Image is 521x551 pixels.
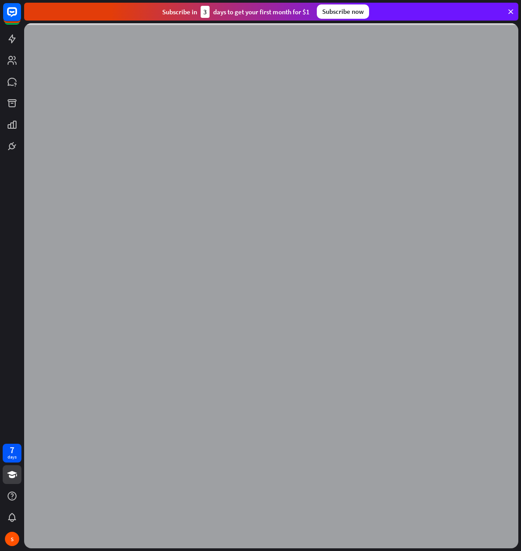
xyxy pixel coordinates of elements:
div: 7 [10,446,14,454]
div: Subscribe in days to get your first month for $1 [162,6,310,18]
div: 3 [201,6,210,18]
div: S [5,532,19,546]
a: 7 days [3,444,21,463]
div: days [8,454,17,460]
div: Subscribe now [317,4,369,19]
